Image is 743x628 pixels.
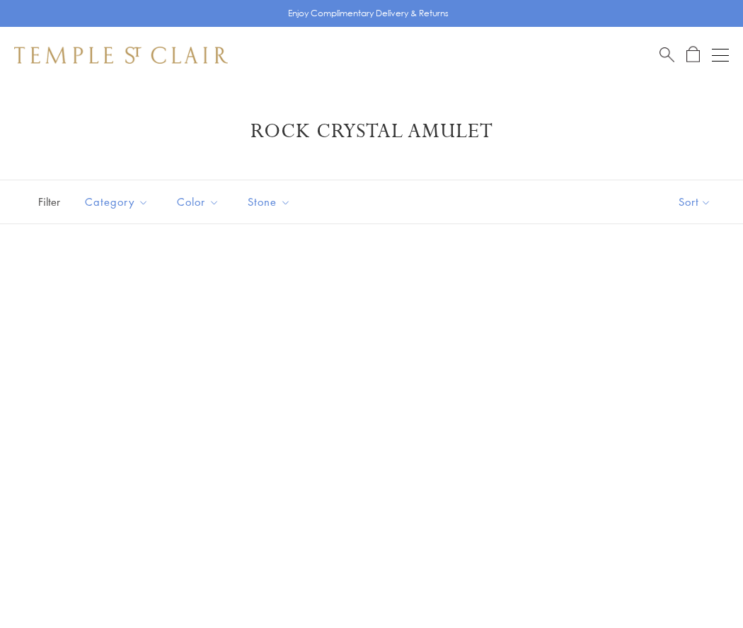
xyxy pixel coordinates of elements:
[35,119,708,144] h1: Rock Crystal Amulet
[74,186,159,218] button: Category
[660,46,674,64] a: Search
[237,186,301,218] button: Stone
[647,180,743,223] button: Show sort by
[170,193,230,211] span: Color
[166,186,230,218] button: Color
[14,47,228,64] img: Temple St. Clair
[241,193,301,211] span: Stone
[288,6,449,21] p: Enjoy Complimentary Delivery & Returns
[686,46,700,64] a: Open Shopping Bag
[78,193,159,211] span: Category
[712,47,729,64] button: Open navigation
